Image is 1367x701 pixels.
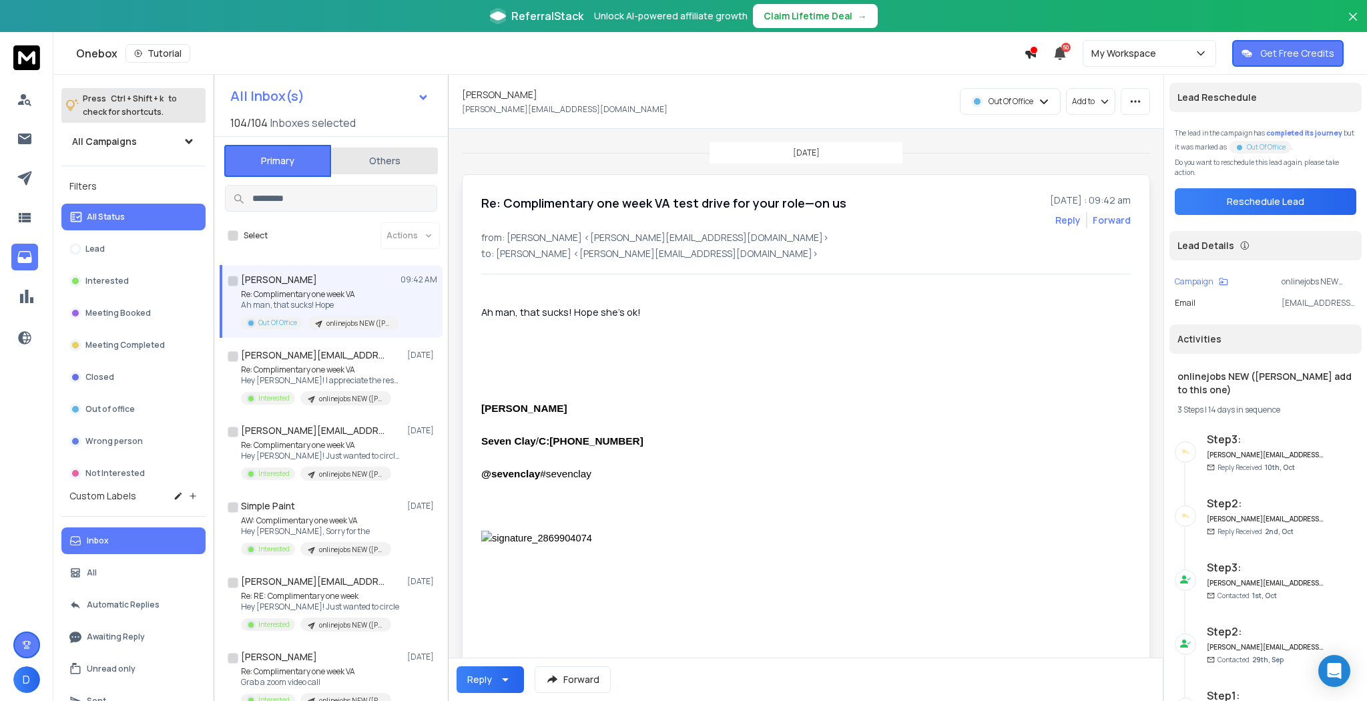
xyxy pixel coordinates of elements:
p: Reply Received [1217,463,1295,473]
h3: Filters [61,177,206,196]
p: Out of office [85,404,135,415]
p: Do you want to reschedule this lead again, please take action. [1175,158,1356,178]
h1: [PERSON_NAME][EMAIL_ADDRESS][DOMAIN_NAME] [241,575,388,588]
button: Meeting Booked [61,300,206,326]
h3: Custom Labels [69,489,136,503]
button: Lead [61,236,206,262]
p: Interested [258,393,290,403]
p: Email [1175,298,1195,308]
h3: Inboxes selected [270,115,356,131]
span: 10th, Oct [1265,463,1295,472]
span: @sevenclay [481,468,540,479]
p: Contacted [1217,591,1277,601]
button: Get Free Credits [1232,40,1344,67]
span: Seven Clay [481,435,536,447]
span: completed its journey [1266,128,1342,138]
p: Reply Received [1217,527,1294,537]
p: to: [PERSON_NAME] <[PERSON_NAME][EMAIL_ADDRESS][DOMAIN_NAME]> [481,247,1131,260]
button: Wrong person [61,428,206,455]
p: [DATE] [407,576,437,587]
p: Unread only [87,664,135,674]
p: Interested [258,469,290,479]
button: Awaiting Reply [61,624,206,650]
p: Meeting Booked [85,308,151,318]
p: [DATE] [407,425,437,436]
p: from: [PERSON_NAME] <[PERSON_NAME][EMAIL_ADDRESS][DOMAIN_NAME]> [481,231,1131,244]
p: Interested [258,620,290,630]
h6: [PERSON_NAME][EMAIL_ADDRESS][DOMAIN_NAME] [1207,642,1324,652]
p: Re: Complimentary one week VA [241,365,401,375]
p: Hey [PERSON_NAME]! I appreciate the response. [241,375,401,386]
p: [DATE] [407,350,437,361]
span: Ah man, that sucks! Hope she’s ok! [481,305,641,318]
p: Lead Reschedule [1177,91,1257,104]
p: Meeting Completed [85,340,165,350]
div: Onebox [76,44,1024,63]
p: Lead [85,244,105,254]
p: Interested [85,276,129,286]
button: All Inbox(s) [220,83,440,109]
p: onlinejobs NEW ([PERSON_NAME] add to this one) [319,620,383,630]
span: 104 / 104 [230,115,268,131]
p: Ah man, that sucks! Hope [241,300,398,310]
p: My Workspace [1091,47,1161,60]
button: Primary [224,145,331,177]
button: All Status [61,204,206,230]
p: [PERSON_NAME][EMAIL_ADDRESS][DOMAIN_NAME] [462,104,667,115]
span: 29th, Sep [1252,655,1284,664]
p: Add to [1072,96,1095,107]
h6: [PERSON_NAME][EMAIL_ADDRESS][DOMAIN_NAME] [1207,578,1324,588]
button: All Campaigns [61,128,206,155]
p: Re: Complimentary one week VA [241,289,398,300]
button: Inbox [61,527,206,554]
p: AW: Complimentary one week VA [241,515,391,526]
button: Not Interested [61,460,206,487]
span: D [13,666,40,693]
div: Reply [467,673,492,686]
p: [DATE] [407,501,437,511]
span: / [536,435,643,447]
div: | [1177,405,1354,415]
h6: Step 3 : [1207,559,1324,575]
h1: [PERSON_NAME] [241,650,317,664]
h1: All Inbox(s) [230,89,304,103]
p: All Status [87,212,125,222]
span: 1st, Oct [1252,591,1277,600]
p: onlinejobs NEW ([PERSON_NAME] add to this one) [319,394,383,404]
h1: Re: Complimentary one week VA test drive for your role—on us [481,194,846,212]
span: ReferralStack [511,8,583,24]
h1: [PERSON_NAME][EMAIL_ADDRESS][DOMAIN_NAME] [241,424,388,437]
button: Reply [457,666,524,693]
button: Close banner [1344,8,1362,40]
span: 2nd, Oct [1265,527,1294,536]
p: Campaign [1175,276,1213,287]
button: Forward [535,666,611,693]
p: Grab a zoom video call [241,677,391,688]
p: Get Free Credits [1260,47,1334,60]
div: Forward [1093,214,1131,227]
div: The lead in the campaign has but it was marked as . [1175,128,1356,152]
h1: All Campaigns [72,135,137,148]
p: Awaiting Reply [87,632,145,642]
p: Not Interested [85,468,145,479]
button: Reply [1055,214,1081,227]
button: Automatic Replies [61,592,206,618]
p: Wrong person [85,436,143,447]
p: Out Of Office [989,96,1033,107]
p: Automatic Replies [87,600,160,610]
p: All [87,567,97,578]
p: Hey [PERSON_NAME]! Just wanted to circle back [241,451,401,461]
button: Interested [61,268,206,294]
p: [DATE] : 09:42 am [1050,194,1131,207]
button: Unread only [61,656,206,682]
button: Tutorial [125,44,190,63]
span: #sevenclay [540,468,591,479]
div: Open Intercom Messenger [1318,655,1350,687]
button: Reschedule Lead [1175,188,1356,215]
button: Claim Lifetime Deal→ [753,4,878,28]
p: Lead Details [1177,239,1234,252]
h6: Step 3 : [1207,431,1324,447]
label: Select [244,230,268,241]
h1: onlinejobs NEW ([PERSON_NAME] add to this one) [1177,370,1354,397]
